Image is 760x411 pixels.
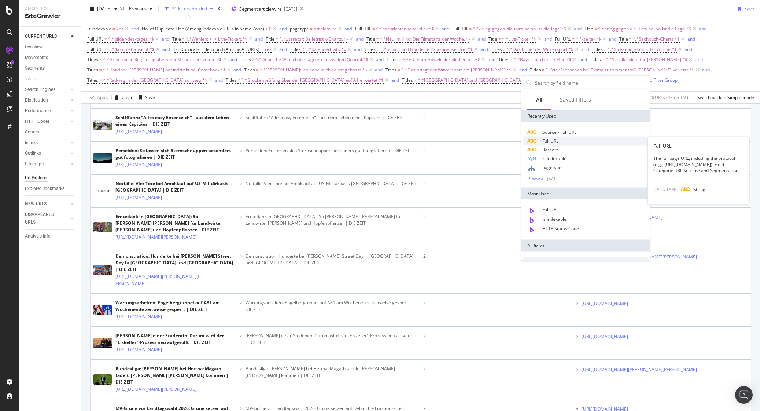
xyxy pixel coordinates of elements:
[619,36,628,42] span: Title
[376,56,384,63] div: and
[120,5,126,11] span: vs
[592,46,603,52] span: Titles
[25,211,62,226] div: DISAPPEARED URLS
[25,54,48,62] div: Movements
[302,46,305,52] span: ≠
[246,180,417,187] li: Notfälle: Vier Tote bei Amoklauf auf US-Militärbasis [GEOGRAPHIC_DATA] | DIE ZEIT
[116,24,123,34] span: Yes
[423,114,570,121] div: 2
[380,34,470,44] span: ^.*Neu im Kino: Die Filmstarts der Woche.*$
[25,211,69,226] a: DISAPPEARED URLS
[555,36,571,42] span: Full URL
[99,77,102,83] span: ≠
[697,94,754,100] div: Switch back to Simple mode
[391,77,399,84] button: and
[399,56,401,63] span: ≠
[25,160,44,168] div: Sitemaps
[255,55,368,65] span: ^.*Deutsche Wirtschaft stagniert im zweiten Quartal.*$
[246,253,417,266] li: Demonstration: Hunderte bei [PERSON_NAME] Street Day in [GEOGRAPHIC_DATA] und [GEOGRAPHIC_DATA] |...
[87,92,108,103] button: Apply
[25,96,48,104] div: Distribution
[584,26,593,32] span: Title
[695,56,703,63] button: and
[473,24,566,34] span: ^.*/krieg-gegen-die-ukraine-so-ist-die-lage.*$
[376,36,379,42] span: ≠
[115,273,202,287] a: [URL][DOMAIN_NAME][PERSON_NAME][PERSON_NAME]
[126,5,147,12] span: Previous
[25,232,76,240] a: Analysis Info
[423,253,570,260] div: 2
[685,46,692,53] button: and
[544,36,552,43] button: and
[261,46,263,52] span: =
[284,6,297,12] div: [DATE]
[521,188,650,199] div: Most Used
[87,77,98,83] span: Titles
[97,94,108,100] div: Apply
[685,46,692,52] div: and
[131,26,139,32] div: and
[478,36,486,43] button: and
[25,107,51,115] div: Performance
[279,46,287,53] button: and
[244,67,255,73] span: Titles
[246,213,417,227] li: Erntedank in [GEOGRAPHIC_DATA]: So [PERSON_NAME] [PERSON_NAME] für Landwirte, [PERSON_NAME] und H...
[290,26,309,32] span: pagetype
[290,46,301,52] span: Titles
[25,6,75,12] div: Analytics
[579,56,587,63] button: and
[252,56,255,63] span: ≠
[385,67,396,73] span: Titles
[480,46,488,53] button: and
[25,118,69,125] a: HTTP Codes
[226,77,237,83] span: Titles
[279,46,287,52] div: and
[498,36,501,42] span: ≠
[387,56,398,63] span: Titles
[414,77,417,83] span: ≠
[423,333,570,339] div: 2
[503,46,506,52] span: ≠
[604,46,606,52] span: ≠
[608,44,677,55] span: ^.*Streaming-Tipps der Woche.*$
[97,5,111,12] span: 2025 Oct. 7th
[344,25,352,32] button: and
[542,216,567,222] span: Is Indexable
[115,194,162,201] a: [URL][DOMAIN_NAME]
[375,67,383,73] div: and
[25,75,36,83] div: Visits
[502,34,536,44] span: ^.*Live-Ticker.*$
[87,46,103,52] span: Full URL
[241,75,384,85] span: ^.*Brückenprüfung über der [GEOGRAPHIC_DATA] auf A1 erwartet.*$
[582,333,628,340] a: [URL][DOMAIN_NAME]
[216,5,222,12] div: times
[398,67,400,73] span: ≠
[25,43,76,51] a: Overview
[687,36,695,43] button: and
[162,36,169,43] button: and
[744,5,754,12] div: Save
[255,36,263,43] button: and
[356,36,364,43] button: and
[145,94,155,100] div: Save
[542,225,579,232] span: HTTP Status Code
[115,386,196,393] a: [URL][DOMAIN_NAME][PERSON_NAME]
[25,232,51,240] div: Analysis Info
[229,56,237,63] button: and
[115,346,162,353] a: [URL][DOMAIN_NAME]
[246,366,417,379] li: Bundesliga: [PERSON_NAME] bei Hertha: Magath tadelt, [PERSON_NAME] [PERSON_NAME] kommen | DIE ZEIT
[442,25,449,32] button: and
[423,300,570,306] div: 2
[372,26,375,32] span: ≠
[606,55,687,65] span: ^.*Schalke siegt für [PERSON_NAME].*$
[240,56,251,63] span: Titles
[25,86,55,93] div: Search Engines
[279,34,348,44] span: ^.*Literatur: Belletristik-Charts.*$
[104,46,107,52] span: ≠
[256,67,259,73] span: ≠
[25,174,76,182] a: Url Explorer
[25,185,64,192] div: Explorer Bookmarks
